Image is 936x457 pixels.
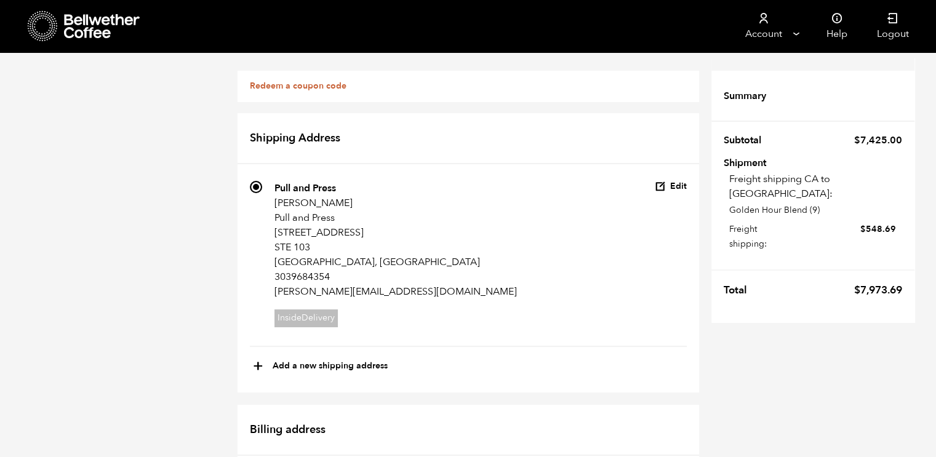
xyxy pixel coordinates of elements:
[655,181,687,193] button: Edit
[274,269,517,284] p: 3039684354
[238,113,699,165] h2: Shipping Address
[854,283,902,297] bdi: 7,973.69
[274,196,517,210] p: [PERSON_NAME]
[860,223,896,235] bdi: 548.69
[274,309,338,327] span: InsideDelivery
[724,83,774,109] th: Summary
[274,284,517,299] p: [PERSON_NAME][EMAIL_ADDRESS][DOMAIN_NAME]
[724,127,769,153] th: Subtotal
[854,133,860,147] span: $
[274,181,336,195] strong: Pull and Press
[238,405,699,456] h2: Billing address
[274,255,517,269] p: [GEOGRAPHIC_DATA], [GEOGRAPHIC_DATA]
[860,223,866,235] span: $
[729,221,896,252] label: Freight shipping:
[724,158,794,166] th: Shipment
[854,283,860,297] span: $
[274,210,517,225] p: Pull and Press
[274,225,517,240] p: [STREET_ADDRESS]
[253,356,263,377] span: +
[854,133,902,147] bdi: 7,425.00
[729,204,902,217] p: Golden Hour Blend (9)
[250,181,262,193] input: Pull and Press [PERSON_NAME] Pull and Press [STREET_ADDRESS] STE 103 [GEOGRAPHIC_DATA], [GEOGRAPH...
[253,356,388,377] button: +Add a new shipping address
[724,277,754,304] th: Total
[274,240,517,255] p: STE 103
[250,80,346,92] a: Redeem a coupon code
[729,172,902,201] p: Freight shipping CA to [GEOGRAPHIC_DATA]:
